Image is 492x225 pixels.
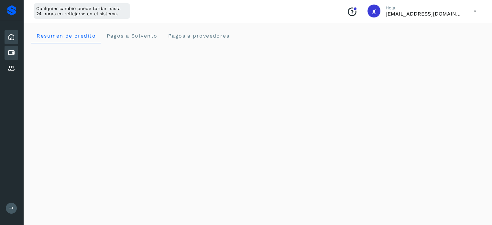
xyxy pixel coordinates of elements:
p: Hola, [386,5,463,11]
span: Resumen de crédito [36,33,96,39]
div: Cualquier cambio puede tardar hasta 24 horas en reflejarse en el sistema. [34,3,130,19]
span: Pagos a proveedores [168,33,229,39]
div: Proveedores [5,61,18,75]
div: Inicio [5,30,18,44]
div: Cuentas por pagar [5,46,18,60]
span: Pagos a Solvento [106,33,157,39]
p: gerenciageneral@ecol.mx [386,11,463,17]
